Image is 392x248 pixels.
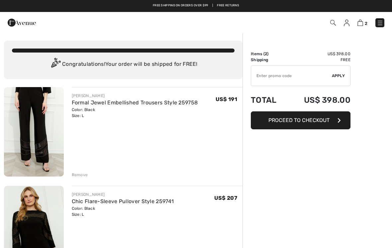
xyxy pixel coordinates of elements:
[153,3,208,8] a: Free shipping on orders over $99
[12,58,235,71] div: Congratulations! Your order will be shipped for FREE!
[286,51,350,57] td: US$ 398.00
[72,205,174,217] div: Color: Black Size: L
[365,21,367,26] span: 2
[268,117,330,123] span: Proceed to Checkout
[72,172,88,178] div: Remove
[8,19,36,25] a: 1ère Avenue
[72,198,174,204] a: Chic Flare-Sleeve Pullover Style 259741
[251,89,286,111] td: Total
[286,89,350,111] td: US$ 398.00
[377,20,383,26] img: Menu
[72,99,198,106] a: Formal Jewel Embellished Trousers Style 259758
[214,195,237,201] span: US$ 207
[216,96,237,102] span: US$ 191
[217,3,239,8] a: Free Returns
[344,20,349,26] img: My Info
[286,57,350,63] td: Free
[251,111,350,129] button: Proceed to Checkout
[8,16,36,29] img: 1ère Avenue
[4,87,64,177] img: Formal Jewel Embellished Trousers Style 259758
[72,107,198,119] div: Color: Black Size: L
[357,19,367,27] a: 2
[265,52,267,56] span: 2
[212,3,213,8] span: |
[72,191,174,197] div: [PERSON_NAME]
[251,66,332,86] input: Promo code
[332,73,345,79] span: Apply
[49,58,62,71] img: Congratulation2.svg
[357,20,363,26] img: Shopping Bag
[72,93,198,99] div: [PERSON_NAME]
[251,57,286,63] td: Shipping
[330,20,336,26] img: Search
[251,51,286,57] td: Items ( )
